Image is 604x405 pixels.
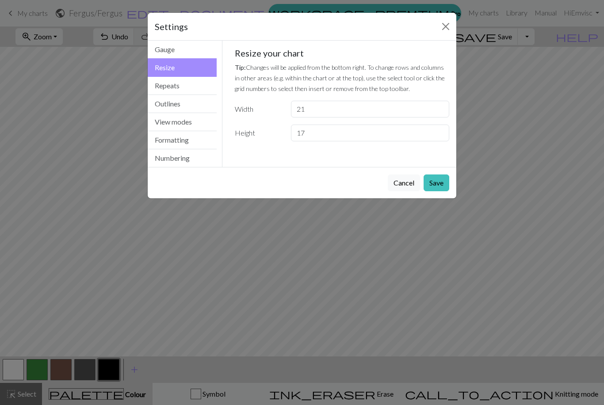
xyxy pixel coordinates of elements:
button: Save [424,174,449,191]
button: Numbering [148,149,217,167]
button: Cancel [388,174,420,191]
h5: Resize your chart [235,48,450,58]
button: Resize [148,58,217,77]
button: Close [439,19,453,34]
label: Height [229,125,286,141]
button: Outlines [148,95,217,113]
button: Repeats [148,77,217,95]
button: Gauge [148,41,217,59]
button: View modes [148,113,217,131]
h5: Settings [155,20,188,33]
label: Width [229,101,286,117]
small: Changes will be applied from the bottom right. To change rows and columns in other areas (e.g. wi... [235,64,445,92]
button: Formatting [148,131,217,149]
strong: Tip: [235,64,246,71]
